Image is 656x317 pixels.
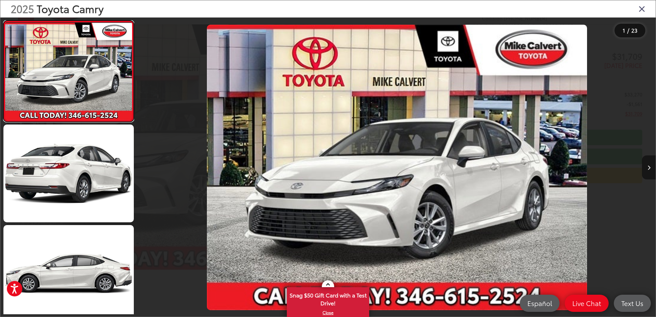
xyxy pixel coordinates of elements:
span: Español [524,299,555,307]
span: Text Us [618,299,647,307]
i: Close gallery [639,4,645,13]
div: 2025 Toyota Camry SE 0 [138,25,656,310]
img: 2025 Toyota Camry SE [207,25,587,310]
span: Snag $50 Gift Card with a Test Drive! [288,288,368,309]
span: Toyota Camry [37,1,104,16]
span: 2025 [11,1,34,16]
a: Live Chat [565,295,609,312]
span: Live Chat [569,299,605,307]
span: 1 [623,26,625,34]
img: 2025 Toyota Camry SE [4,23,133,120]
span: / [626,28,630,33]
button: Next image [642,155,656,179]
span: 23 [631,26,637,34]
img: 2025 Toyota Camry SE [2,124,135,223]
a: Español [520,295,560,312]
a: Text Us [614,295,651,312]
